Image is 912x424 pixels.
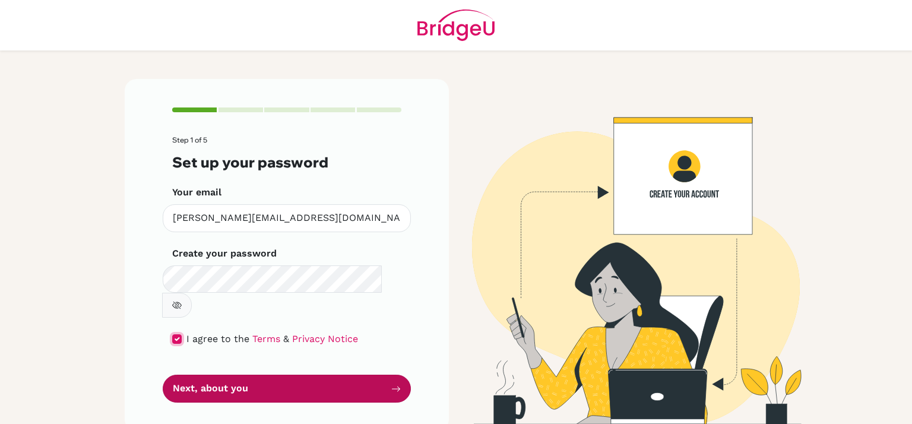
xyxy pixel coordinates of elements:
span: I agree to the [186,333,249,344]
input: Insert your email* [163,204,411,232]
button: Next, about you [163,375,411,403]
label: Your email [172,185,221,200]
label: Create your password [172,246,277,261]
span: Step 1 of 5 [172,135,207,144]
span: & [283,333,289,344]
a: Privacy Notice [292,333,358,344]
a: Terms [252,333,280,344]
h3: Set up your password [172,154,401,171]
